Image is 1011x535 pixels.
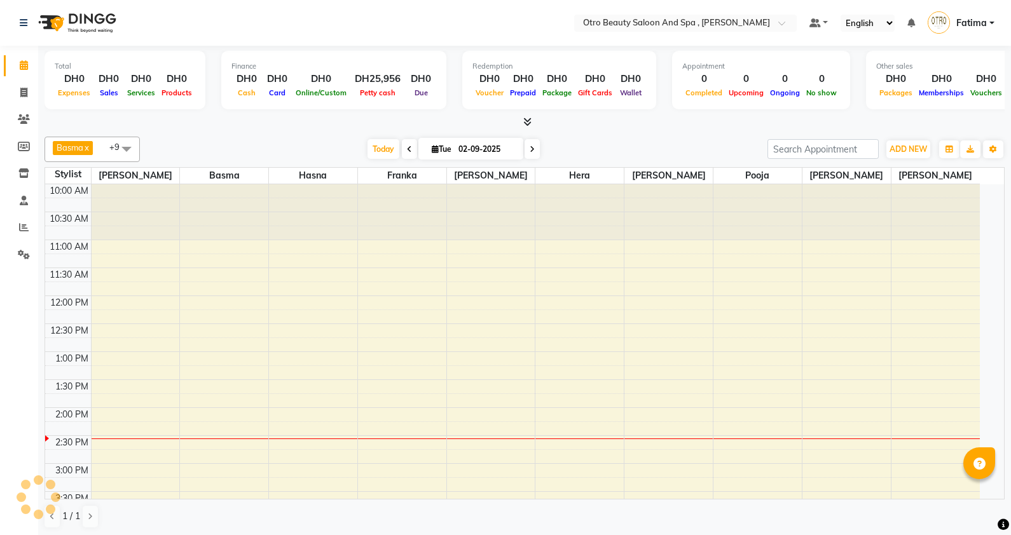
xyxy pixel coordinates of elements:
[53,464,91,477] div: 3:00 PM
[32,5,120,41] img: logo
[406,72,436,86] div: DH0
[726,88,767,97] span: Upcoming
[507,72,539,86] div: DH0
[53,492,91,505] div: 3:30 PM
[83,142,89,152] a: x
[45,168,91,181] div: Stylist
[447,168,535,184] span: [PERSON_NAME]
[109,142,129,152] span: +9
[967,72,1005,86] div: DH0
[916,88,967,97] span: Memberships
[180,168,268,184] span: Basma
[876,72,916,86] div: DH0
[682,61,840,72] div: Appointment
[47,240,91,254] div: 11:00 AM
[292,88,350,97] span: Online/Custom
[93,72,124,86] div: DH0
[368,139,399,159] span: Today
[535,168,624,184] span: Hera
[876,88,916,97] span: Packages
[472,72,507,86] div: DH0
[124,72,158,86] div: DH0
[231,61,436,72] div: Finance
[616,72,646,86] div: DH0
[53,436,91,449] div: 2:30 PM
[767,139,879,159] input: Search Appointment
[47,268,91,281] div: 11:30 AM
[292,72,350,86] div: DH0
[269,168,357,184] span: Hasna
[886,140,930,158] button: ADD NEW
[507,88,539,97] span: Prepaid
[53,352,91,365] div: 1:00 PM
[767,72,803,86] div: 0
[92,168,180,184] span: [PERSON_NAME]
[617,88,645,97] span: Wallet
[890,144,927,154] span: ADD NEW
[682,88,726,97] span: Completed
[47,184,91,198] div: 10:00 AM
[231,72,262,86] div: DH0
[682,72,726,86] div: 0
[539,88,575,97] span: Package
[539,72,575,86] div: DH0
[53,408,91,421] div: 2:00 PM
[472,61,646,72] div: Redemption
[358,168,446,184] span: Franka
[47,212,91,226] div: 10:30 AM
[411,88,431,97] span: Due
[57,142,83,152] span: Basma
[891,168,980,184] span: [PERSON_NAME]
[124,88,158,97] span: Services
[956,17,987,30] span: Fatima
[575,88,616,97] span: Gift Cards
[55,61,195,72] div: Total
[262,72,292,86] div: DH0
[158,88,195,97] span: Products
[726,72,767,86] div: 0
[624,168,713,184] span: [PERSON_NAME]
[48,296,91,309] div: 12:00 PM
[803,88,840,97] span: No show
[62,510,80,523] span: 1 / 1
[235,88,259,97] span: Cash
[928,11,950,34] img: Fatima
[266,88,289,97] span: Card
[357,88,399,97] span: Petty cash
[53,380,91,393] div: 1:30 PM
[575,72,616,86] div: DH0
[158,72,195,86] div: DH0
[350,72,406,86] div: DH25,956
[967,88,1005,97] span: Vouchers
[713,168,802,184] span: Pooja
[55,72,93,86] div: DH0
[48,324,91,337] div: 12:30 PM
[472,88,507,97] span: Voucher
[97,88,121,97] span: Sales
[802,168,891,184] span: [PERSON_NAME]
[55,88,93,97] span: Expenses
[429,144,455,154] span: Tue
[916,72,967,86] div: DH0
[767,88,803,97] span: Ongoing
[455,140,518,159] input: 2025-09-02
[803,72,840,86] div: 0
